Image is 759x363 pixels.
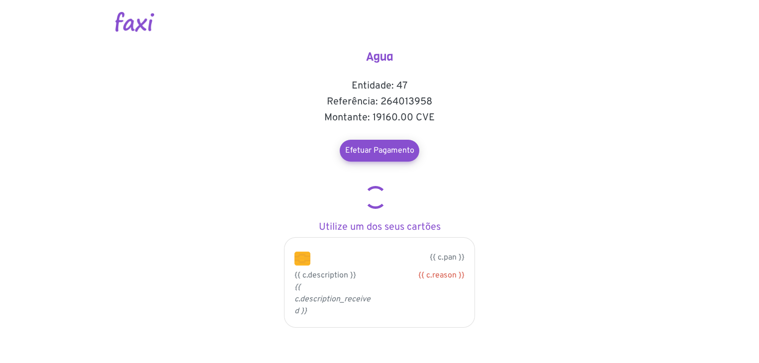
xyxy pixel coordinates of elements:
[280,50,479,64] h4: Agua
[280,112,479,124] h5: Montante: 19160.00 CVE
[294,271,356,280] span: {{ c.description }}
[387,270,465,281] div: {{ c.reason }}
[325,252,465,264] p: {{ c.pan }}
[294,282,371,316] i: {{ c.description_received }}
[340,140,419,162] a: Efetuar Pagamento
[280,96,479,108] h5: Referência: 264013958
[280,221,479,233] h5: Utilize um dos seus cartões
[294,252,310,266] img: chip.png
[280,80,479,92] h5: Entidade: 47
